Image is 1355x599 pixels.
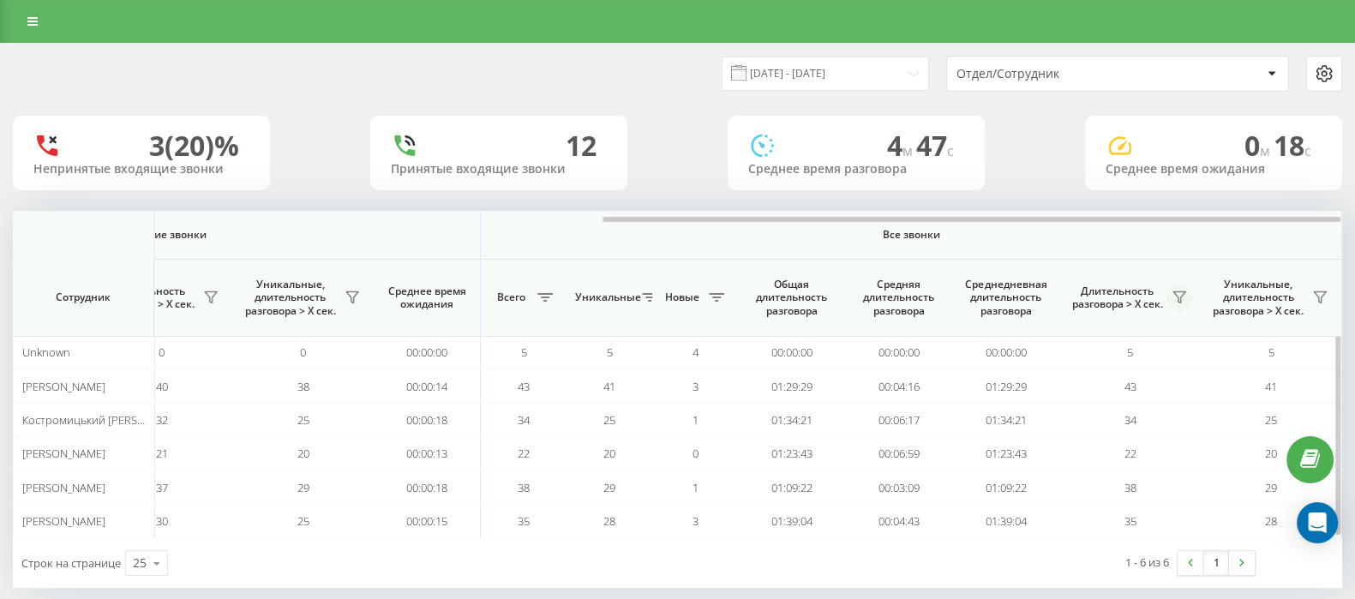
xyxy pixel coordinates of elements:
[887,127,916,164] span: 4
[156,379,168,394] span: 40
[965,278,1046,318] span: Среднедневная длительность разговора
[566,129,597,162] div: 12
[518,379,530,394] span: 43
[374,369,481,403] td: 00:00:14
[531,228,1291,242] span: Все звонки
[1203,551,1229,575] a: 1
[952,369,1059,403] td: 01:29:29
[661,291,704,304] span: Новые
[603,379,615,394] span: 41
[692,344,698,360] span: 4
[1260,141,1274,160] span: м
[27,291,139,304] span: Сотрудник
[692,379,698,394] span: 3
[387,285,467,311] span: Среднее время ожидания
[22,379,105,394] span: [PERSON_NAME]
[1268,344,1274,360] span: 5
[692,513,698,529] span: 3
[845,437,952,470] td: 00:06:59
[916,127,954,164] span: 47
[297,513,309,529] span: 25
[1297,502,1338,543] div: Open Intercom Messenger
[1265,379,1277,394] span: 41
[603,513,615,529] span: 28
[156,446,168,461] span: 21
[845,369,952,403] td: 00:04:16
[1265,480,1277,495] span: 29
[22,513,105,529] span: [PERSON_NAME]
[748,162,964,177] div: Среднее время разговора
[133,554,147,572] div: 25
[1124,379,1136,394] span: 43
[1068,285,1166,311] span: Длительность разговора > Х сек.
[1244,127,1274,164] span: 0
[297,480,309,495] span: 29
[22,480,105,495] span: [PERSON_NAME]
[374,437,481,470] td: 00:00:13
[607,344,613,360] span: 5
[603,480,615,495] span: 29
[692,446,698,461] span: 0
[952,404,1059,437] td: 01:34:21
[947,141,954,160] span: c
[1124,513,1136,529] span: 35
[1125,554,1169,571] div: 1 - 6 из 6
[1124,480,1136,495] span: 38
[1265,446,1277,461] span: 20
[156,513,168,529] span: 30
[374,404,481,437] td: 00:00:18
[1124,412,1136,428] span: 34
[374,505,481,538] td: 00:00:15
[738,404,845,437] td: 01:34:21
[1274,127,1311,164] span: 18
[156,480,168,495] span: 37
[603,412,615,428] span: 25
[1124,446,1136,461] span: 22
[518,513,530,529] span: 35
[956,67,1161,81] div: Отдел/Сотрудник
[241,278,339,318] span: Уникальные, длительность разговора > Х сек.
[738,505,845,538] td: 01:39:04
[738,437,845,470] td: 01:23:43
[845,404,952,437] td: 00:06:17
[575,291,637,304] span: Уникальные
[489,291,532,304] span: Всего
[751,278,832,318] span: Общая длительность разговора
[521,344,527,360] span: 5
[374,336,481,369] td: 00:00:00
[1127,344,1133,360] span: 5
[1265,513,1277,529] span: 28
[518,446,530,461] span: 22
[33,162,249,177] div: Непринятые входящие звонки
[902,141,916,160] span: м
[300,344,306,360] span: 0
[845,336,952,369] td: 00:00:00
[952,437,1059,470] td: 01:23:43
[1106,162,1322,177] div: Среднее время ожидания
[692,480,698,495] span: 1
[603,446,615,461] span: 20
[22,412,191,428] span: Костромицький [PERSON_NAME]
[22,446,105,461] span: [PERSON_NAME]
[149,129,239,162] div: 3 (20)%
[518,412,530,428] span: 34
[518,480,530,495] span: 38
[1304,141,1311,160] span: c
[1265,412,1277,428] span: 25
[858,278,939,318] span: Средняя длительность разговора
[297,446,309,461] span: 20
[738,336,845,369] td: 00:00:00
[845,470,952,504] td: 00:03:09
[952,470,1059,504] td: 01:09:22
[952,336,1059,369] td: 00:00:00
[21,555,121,571] span: Строк на странице
[845,505,952,538] td: 00:04:43
[159,344,165,360] span: 0
[22,344,70,360] span: Unknown
[692,412,698,428] span: 1
[297,412,309,428] span: 25
[952,505,1059,538] td: 01:39:04
[738,470,845,504] td: 01:09:22
[297,379,309,394] span: 38
[391,162,607,177] div: Принятые входящие звонки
